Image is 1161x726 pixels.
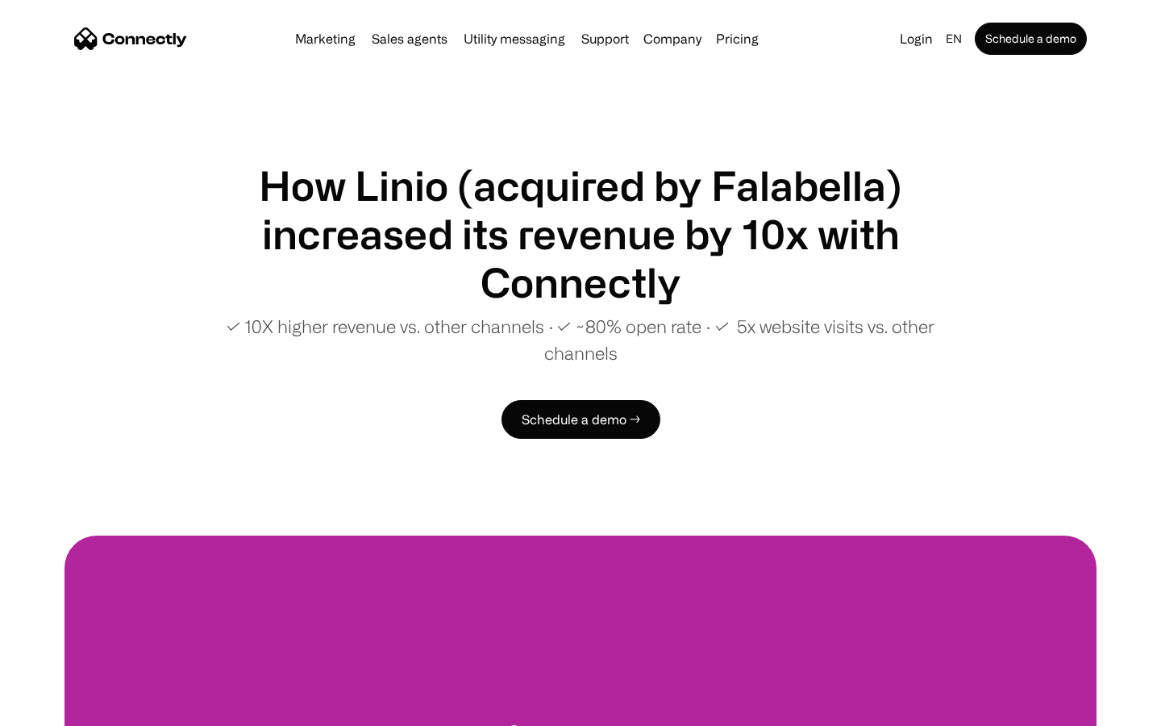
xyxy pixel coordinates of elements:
[365,32,454,45] a: Sales agents
[709,32,765,45] a: Pricing
[893,27,939,50] a: Login
[193,313,967,366] p: ✓ 10X higher revenue vs. other channels ∙ ✓ ~80% open rate ∙ ✓ 5x website visits vs. other channels
[975,23,1087,55] a: Schedule a demo
[643,27,701,50] div: Company
[457,32,572,45] a: Utility messaging
[575,32,635,45] a: Support
[289,32,362,45] a: Marketing
[193,161,967,307] h1: How Linio (acquired by Falabella) increased its revenue by 10x with Connectly
[946,27,962,50] div: en
[501,400,660,439] a: Schedule a demo →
